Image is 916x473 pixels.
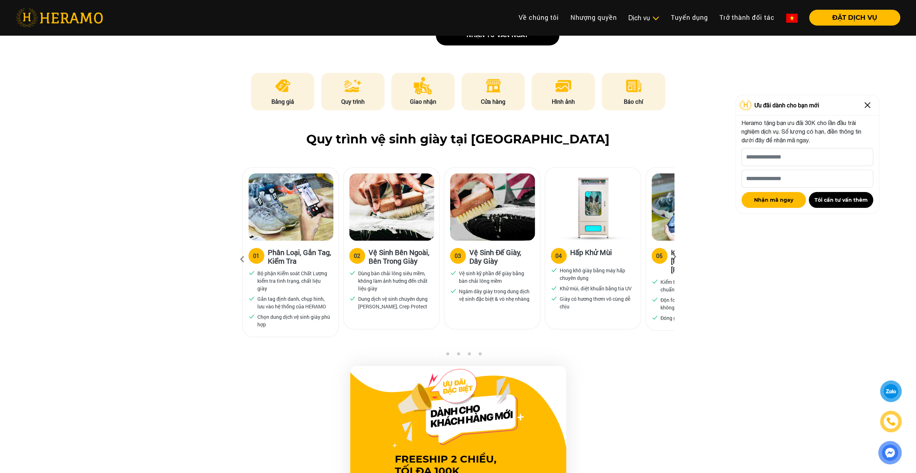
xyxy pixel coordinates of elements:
p: Bảng giá [251,97,314,106]
p: Chọn dung dịch vệ sinh giày phù hợp [257,313,330,328]
img: Logo [739,100,753,111]
img: checked.svg [551,267,557,273]
h3: Vệ Sinh Bên Ngoài, Bên Trong Giày [369,248,433,265]
div: 05 [656,251,663,260]
a: Tuyển dụng [665,10,714,25]
button: Nhận mã ngay [741,192,806,208]
p: Đóng gói & giao đến khách hàng [660,314,733,322]
img: pricing.png [274,77,292,94]
img: process.png [344,77,361,94]
img: checked.svg [551,295,557,302]
a: Về chúng tôi [513,10,565,25]
img: Close [862,99,873,111]
p: Gắn tag định danh, chụp hình, lưu vào hệ thống của HERAMO [257,295,330,310]
img: phone-icon [886,417,895,426]
img: heramo-logo.png [16,8,103,27]
img: vn-flag.png [786,14,798,23]
div: 04 [555,251,562,260]
a: Nhượng quyền [565,10,623,25]
p: Dung dịch vệ sinh chuyên dụng [PERSON_NAME], Crep Protect [358,295,431,310]
h2: Quy trình vệ sinh giày tại [GEOGRAPHIC_DATA] [16,132,900,147]
img: checked.svg [450,287,456,294]
p: Dùng bàn chải lông siêu mềm, không làm ảnh hưởng đến chất liệu giày [358,269,431,292]
img: checked.svg [651,278,658,285]
img: checked.svg [551,285,557,291]
a: ĐẶT DỊCH VỤ [803,14,900,21]
img: image.png [555,77,572,94]
img: Heramo quy trinh ve sinh giay phan loai gan tag kiem tra [248,173,333,241]
p: Hình ảnh [532,97,595,106]
button: nhận tư vấn ngay [436,26,559,45]
p: Bộ phận Kiểm soát Chất Lượng kiểm tra tình trạng, chất liệu giày [257,269,330,292]
h3: Kiểm Tra Chất [PERSON_NAME] & [PERSON_NAME] [671,248,736,274]
div: 02 [354,251,360,260]
button: 1 [433,352,440,359]
p: Cửa hàng [461,97,525,106]
p: Kiểm tra chất lượng xử lý đạt chuẩn [660,278,733,293]
a: Trở thành đối tác [714,10,780,25]
img: delivery.png [414,77,432,94]
img: checked.svg [248,269,255,276]
p: Hong khô giày bằng máy hấp chuyên dụng [560,267,632,282]
p: Quy trình [321,97,384,106]
p: Heramo tặng bạn ưu đãi 30K cho lần đầu trải nghiệm dịch vụ. Số lượng có hạn, điền thông tin dưới ... [741,119,873,144]
div: 01 [253,251,260,260]
img: checked.svg [651,296,658,303]
p: Ngâm dây giày trong dung dịch vệ sinh đặc biệt & vò nhẹ nhàng [459,287,532,303]
a: phone-icon [880,411,902,432]
button: ĐẶT DỊCH VỤ [809,10,900,26]
img: checked.svg [349,295,356,302]
img: news.png [625,77,642,94]
h3: Phân Loại, Gắn Tag, Kiểm Tra [268,248,333,265]
img: Heramo quy trinh ve sinh de giay day giay [450,173,535,241]
span: Ưu đãi dành cho bạn mới [754,101,819,110]
p: Vệ sinh kỹ phần đế giày bằng bàn chải lông mềm [459,269,532,285]
button: Tôi cần tư vấn thêm [809,192,873,208]
img: checked.svg [450,269,456,276]
p: Giao nhận [391,97,455,106]
button: 5 [476,352,483,359]
div: Dịch vụ [628,13,659,23]
button: 2 [444,352,451,359]
p: Độn foam để giữ form giày không biến dạng [660,296,733,311]
button: 3 [455,352,462,359]
img: Heramo quy trinh ve sinh kiem tra chat luong dong goi [651,173,736,241]
img: Offer Header [393,369,524,447]
img: checked.svg [349,269,356,276]
h3: Hấp Khử Mùi [570,248,612,262]
img: Heramo quy trinh ve sinh giay ben ngoai ben trong [349,173,434,241]
p: Giày có hương thơm vô cùng dễ chịu [560,295,632,310]
button: 4 [465,352,473,359]
img: checked.svg [248,295,255,302]
h3: Vệ Sinh Đế Giày, Dây Giày [469,248,534,265]
img: subToggleIcon [652,15,659,22]
p: Khử mùi, diệt khuẩn bằng tia UV [560,285,632,292]
img: Heramo quy trinh ve sinh hap khu mui giay bang may hap uv [551,173,636,241]
div: 03 [455,251,461,260]
img: checked.svg [651,314,658,321]
p: Báo chí [602,97,665,106]
img: store.png [484,77,502,94]
img: checked.svg [248,313,255,320]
